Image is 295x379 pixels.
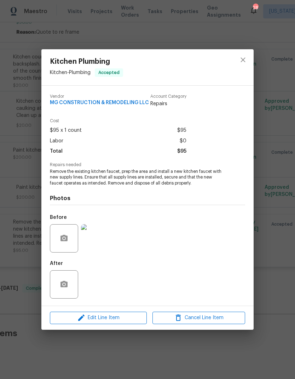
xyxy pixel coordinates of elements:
div: 28 [253,4,258,11]
span: $95 x 1 count [50,125,82,136]
span: $0 [180,136,186,146]
span: $95 [177,146,186,157]
span: Total [50,146,63,157]
h5: After [50,261,63,266]
span: Account Category [150,94,186,99]
span: Cost [50,119,186,123]
h5: Before [50,215,67,220]
button: Cancel Line Item [152,312,245,324]
button: close [235,51,251,68]
span: Repairs [150,100,186,107]
span: Cancel Line Item [155,313,243,322]
span: Labor [50,136,63,146]
span: Edit Line Item [52,313,145,322]
span: $95 [177,125,186,136]
span: Kitchen - Plumbing [50,70,91,75]
span: Accepted [96,69,122,76]
span: Vendor [50,94,149,99]
span: Kitchen Plumbing [50,58,123,66]
button: Edit Line Item [50,312,147,324]
span: MG CONSTRUCTION & REMODELING LLC [50,100,149,106]
span: Repairs needed [50,163,245,167]
span: Remove the existing kitchen faucet, prep the area and install a new kitchen faucet with new suppl... [50,169,226,186]
h4: Photos [50,195,245,202]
